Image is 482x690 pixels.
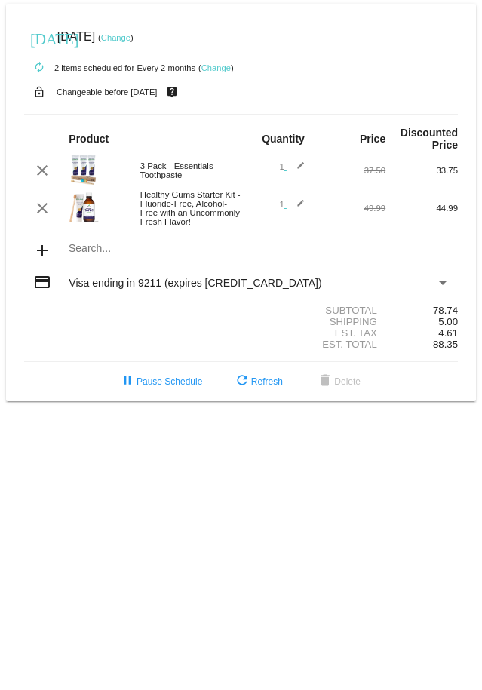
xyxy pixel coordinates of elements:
button: Pause Schedule [106,368,214,395]
span: Refresh [233,376,283,387]
mat-icon: pause [118,373,137,391]
div: 49.99 [313,204,385,213]
span: 5.00 [438,316,458,327]
mat-icon: edit [287,199,305,217]
small: 2 items scheduled for Every 2 months [24,63,195,72]
span: 1 [279,162,305,171]
strong: Discounted Price [401,127,458,151]
div: Est. Total [241,339,385,350]
img: 3-Pk-and-6-PK-Paste.png [69,155,99,185]
mat-icon: lock_open [30,82,48,102]
div: 37.50 [313,166,385,175]
div: 44.99 [385,204,458,213]
mat-icon: [DATE] [30,29,48,47]
div: Subtotal [241,305,385,316]
button: Refresh [221,368,295,395]
mat-icon: live_help [163,82,181,102]
small: ( ) [98,33,134,42]
a: Change [101,33,130,42]
mat-icon: clear [33,199,51,217]
mat-icon: delete [316,373,334,391]
small: Changeable before [DATE] [57,87,158,97]
span: Pause Schedule [118,376,202,387]
strong: Product [69,133,109,145]
mat-icon: credit_card [33,273,51,291]
strong: Quantity [262,133,305,145]
mat-select: Payment Method [69,277,449,289]
button: Delete [304,368,373,395]
div: 3 Pack - Essentials Toothpaste [133,161,241,179]
mat-icon: add [33,241,51,259]
input: Search... [69,243,449,255]
mat-icon: clear [33,161,51,179]
small: ( ) [198,63,234,72]
span: Delete [316,376,361,387]
span: 88.35 [433,339,458,350]
mat-icon: edit [287,161,305,179]
span: 1 [279,200,305,209]
img: DHCo.png [69,192,99,222]
div: 78.74 [385,305,458,316]
span: 4.61 [438,327,458,339]
strong: Price [360,133,385,145]
div: Healthy Gums Starter Kit - Fluoride-Free, Alcohol-Free with an Uncommonly Fresh Flavor! [133,190,241,226]
div: Est. Tax [241,327,385,339]
div: 33.75 [385,166,458,175]
a: Change [201,63,231,72]
mat-icon: refresh [233,373,251,391]
div: Shipping [241,316,385,327]
mat-icon: autorenew [30,59,48,77]
span: Visa ending in 9211 (expires [CREDIT_CARD_DATA]) [69,277,321,289]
